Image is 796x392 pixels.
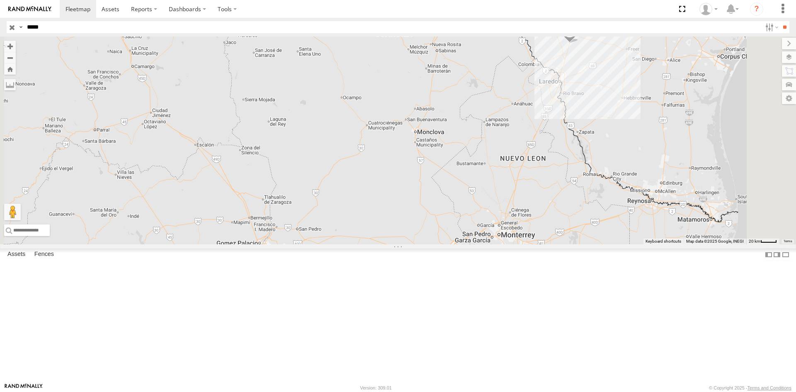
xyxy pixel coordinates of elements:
[3,249,29,261] label: Assets
[4,204,21,220] button: Drag Pegman onto the map to open Street View
[4,79,16,90] label: Measure
[686,239,744,243] span: Map data ©2025 Google, INEGI
[696,3,721,15] div: Ryan Roxas
[4,63,16,75] button: Zoom Home
[4,41,16,52] button: Zoom in
[784,240,792,243] a: Terms (opens in new tab)
[762,21,780,33] label: Search Filter Options
[646,239,681,244] button: Keyboard shortcuts
[17,21,24,33] label: Search Query
[709,385,791,390] div: © Copyright 2025 -
[30,249,58,261] label: Fences
[4,52,16,63] button: Zoom out
[781,248,790,261] label: Hide Summary Table
[5,384,43,392] a: Visit our Website
[773,248,781,261] label: Dock Summary Table to the Right
[360,385,392,390] div: Version: 309.01
[8,6,51,12] img: rand-logo.svg
[764,248,773,261] label: Dock Summary Table to the Left
[747,385,791,390] a: Terms and Conditions
[750,2,763,16] i: ?
[746,239,779,244] button: Map Scale: 20 km per 36 pixels
[782,93,796,104] label: Map Settings
[749,239,760,243] span: 20 km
